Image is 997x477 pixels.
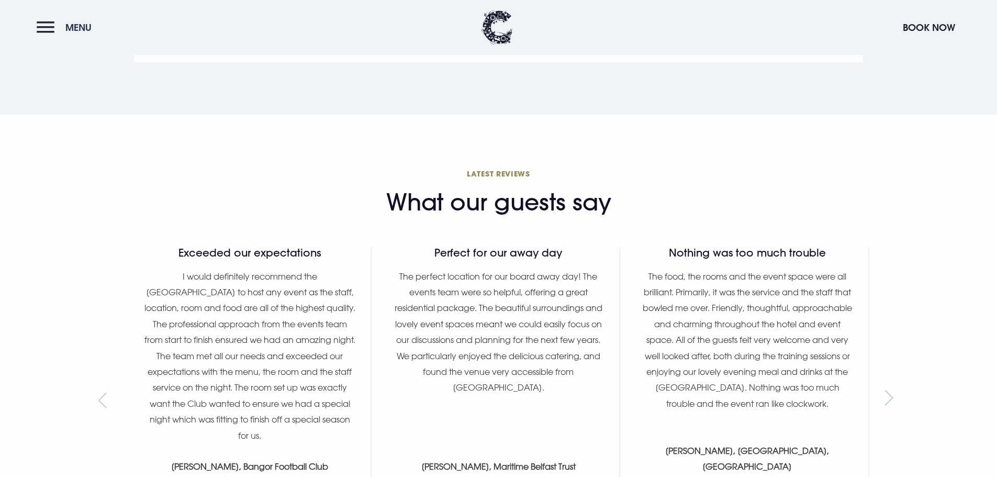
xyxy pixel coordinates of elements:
h3: Latest Reviews [128,169,869,179]
p: The perfect location for our board away day! The events team were so helpful, offering a great re... [393,269,604,396]
p: I would definitely recommend the [GEOGRAPHIC_DATA] to host any event as the staff, location, room... [143,269,355,443]
h4: Nothing was too much trouble [641,248,853,258]
h2: What our guests say [386,188,611,216]
div: Previous slide [98,393,113,408]
span: Menu [65,21,92,34]
img: Clandeboye Lodge [481,10,513,45]
strong: [PERSON_NAME], [GEOGRAPHIC_DATA], [GEOGRAPHIC_DATA] [665,446,829,472]
button: Menu [37,16,97,39]
p: The food, the rooms and the event space were all brilliant. Primarily, it was the service and the... [641,269,853,412]
h4: Perfect for our away day [393,248,604,258]
button: Book Now [898,16,960,39]
h4: Exceeded our expectations [143,248,355,258]
strong: [PERSON_NAME], Maritime Belfast Trust [421,461,576,472]
div: Next slide [885,393,899,408]
strong: [PERSON_NAME], Bangor Football Club [171,461,328,472]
